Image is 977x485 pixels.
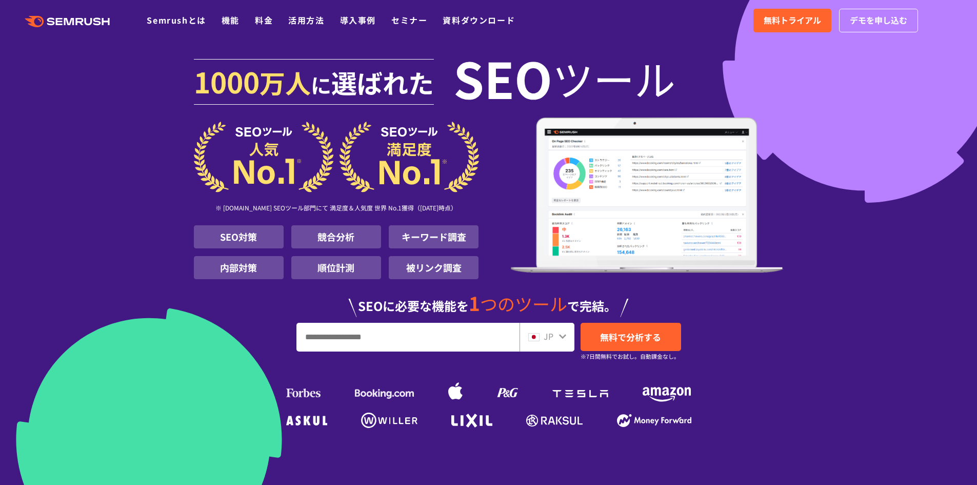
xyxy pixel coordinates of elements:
[194,283,784,317] div: SEOに必要な機能を
[311,70,331,100] span: に
[288,14,324,26] a: 活用方法
[581,323,681,351] a: 無料で分析する
[194,192,479,225] div: ※ [DOMAIN_NAME] SEOツール部門にて 満足度＆人気度 世界 No.1獲得（[DATE]時点）
[194,61,260,102] span: 1000
[194,225,284,248] li: SEO対策
[581,352,680,361] small: ※7日間無料でお試し。自動課金なし。
[453,57,552,99] span: SEO
[552,57,675,99] span: ツール
[291,256,381,279] li: 順位計測
[340,14,376,26] a: 導入事例
[469,289,480,317] span: 1
[600,331,661,343] span: 無料で分析する
[255,14,273,26] a: 料金
[291,225,381,248] li: 競合分析
[147,14,206,26] a: Semrushとは
[331,64,434,101] span: 選ばれた
[839,9,918,32] a: デモを申し込む
[222,14,240,26] a: 機能
[297,323,519,351] input: URL、キーワードを入力してください
[544,330,553,342] span: JP
[194,256,284,279] li: 内部対策
[764,14,821,27] span: 無料トライアル
[389,256,478,279] li: 被リンク調査
[260,64,311,101] span: 万人
[480,291,567,316] span: つのツール
[567,297,616,315] span: で完結。
[850,14,907,27] span: デモを申し込む
[753,9,831,32] a: 無料トライアル
[389,225,478,248] li: キーワード調査
[391,14,427,26] a: セミナー
[443,14,515,26] a: 資料ダウンロード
